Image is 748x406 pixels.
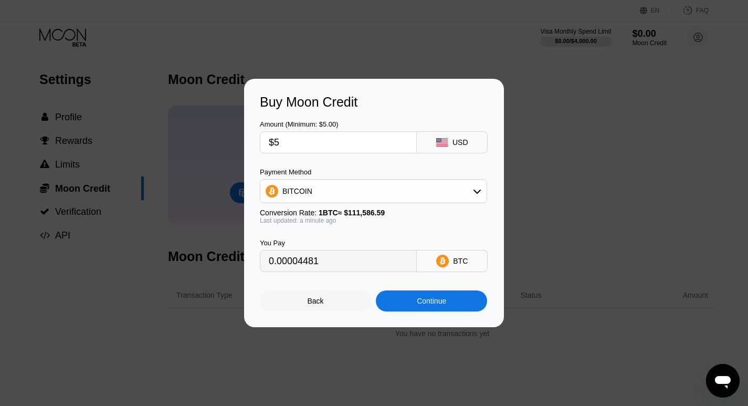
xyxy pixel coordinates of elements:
div: You Pay [260,239,417,247]
div: Amount (Minimum: $5.00) [260,120,417,128]
div: BTC [453,257,468,265]
div: Conversion Rate: [260,209,487,217]
div: Payment Method [260,168,487,176]
div: USD [452,138,468,147]
iframe: Button to launch messaging window [706,364,740,398]
div: Back [260,290,371,311]
div: BITCOIN [282,187,312,195]
div: BITCOIN [260,181,487,202]
div: Continue [376,290,487,311]
input: $0.00 [269,132,408,153]
div: Back [308,297,324,305]
span: 1 BTC ≈ $111,586.59 [319,209,385,217]
div: Last updated: a minute ago [260,217,487,224]
div: Buy Moon Credit [260,95,488,110]
div: Continue [417,297,446,305]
